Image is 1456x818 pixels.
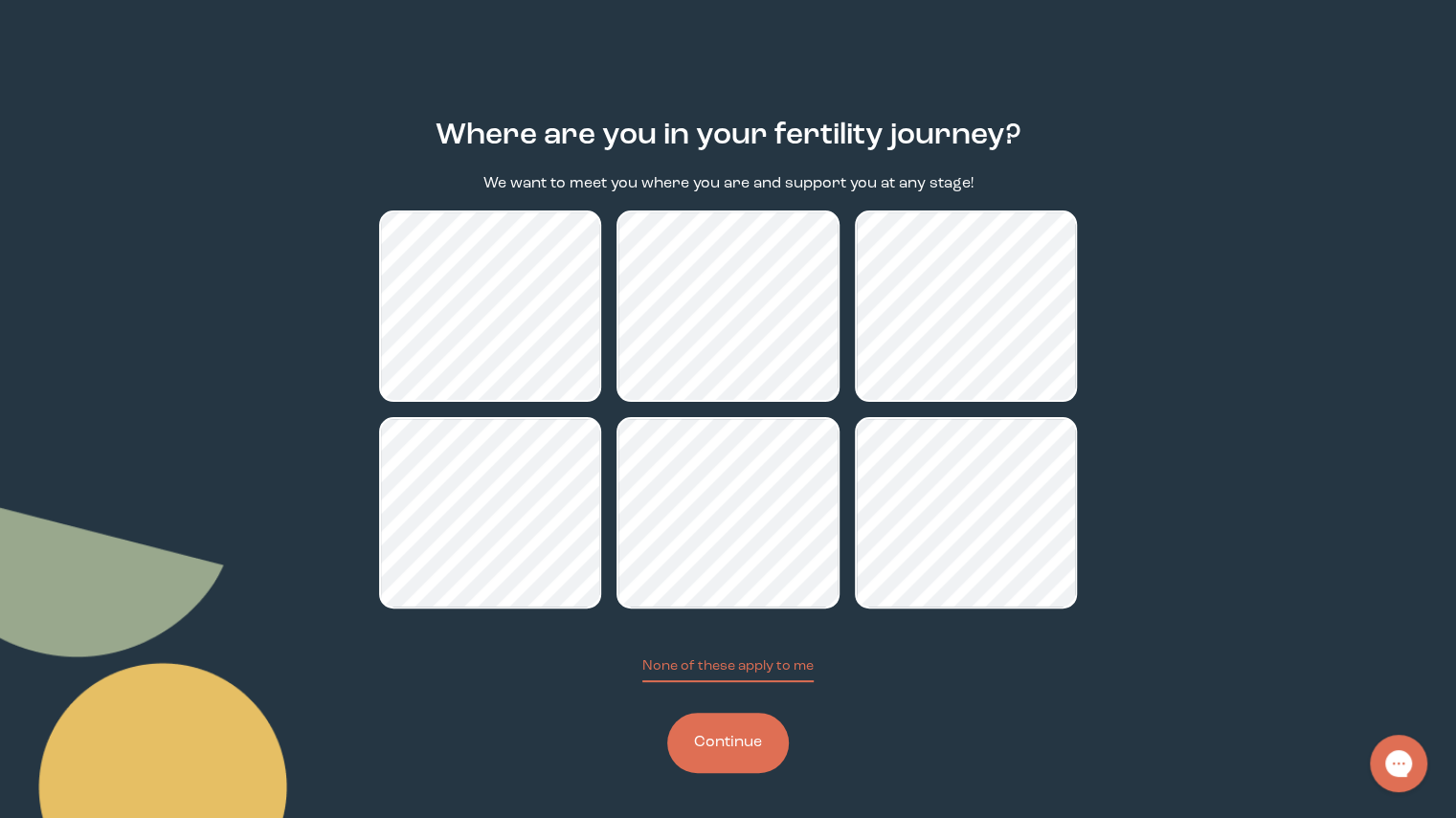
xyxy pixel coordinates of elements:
button: Continue [667,713,789,773]
p: We want to meet you where you are and support you at any stage! [483,173,974,195]
button: None of these apply to me [642,656,814,682]
h2: Where are you in your fertility journey? [436,114,1021,158]
iframe: Gorgias live chat messenger [1360,728,1437,799]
